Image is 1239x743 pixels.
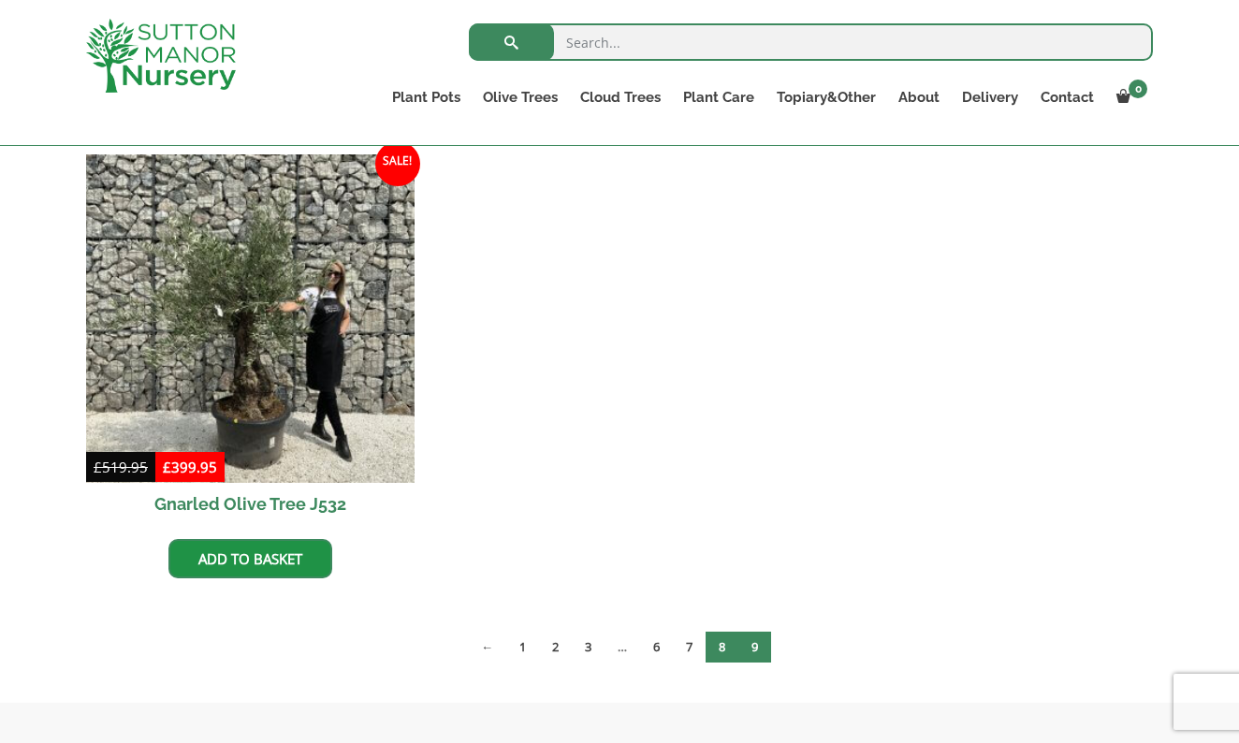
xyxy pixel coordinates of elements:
a: Add to basket: “Gnarled Olive Tree J532” [168,539,332,578]
h2: Gnarled Olive Tree J532 [86,483,415,525]
a: Topiary&Other [765,84,887,110]
a: Page 7 [673,632,706,663]
a: Page 8 [706,632,738,663]
span: £ [94,458,102,476]
a: Olive Trees [472,84,569,110]
input: Search... [469,23,1153,61]
span: 0 [1129,80,1147,98]
a: 0 [1105,84,1153,110]
a: Delivery [951,84,1029,110]
a: Page 6 [640,632,673,663]
bdi: 519.95 [94,458,148,476]
nav: Product Pagination [86,631,1153,670]
span: Page 9 [738,632,771,663]
bdi: 399.95 [163,458,217,476]
a: Cloud Trees [569,84,672,110]
img: Gnarled Olive Tree J532 [86,154,415,483]
span: Sale! [375,141,420,186]
span: … [605,632,640,663]
a: Sale! Gnarled Olive Tree J532 [86,154,415,525]
a: Plant Pots [381,84,472,110]
a: Contact [1029,84,1105,110]
a: Plant Care [672,84,765,110]
a: Page 2 [539,632,572,663]
a: Page 1 [506,632,539,663]
a: ← [468,632,506,663]
img: logo [86,19,236,93]
a: About [887,84,951,110]
span: £ [163,458,171,476]
a: Page 3 [572,632,605,663]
